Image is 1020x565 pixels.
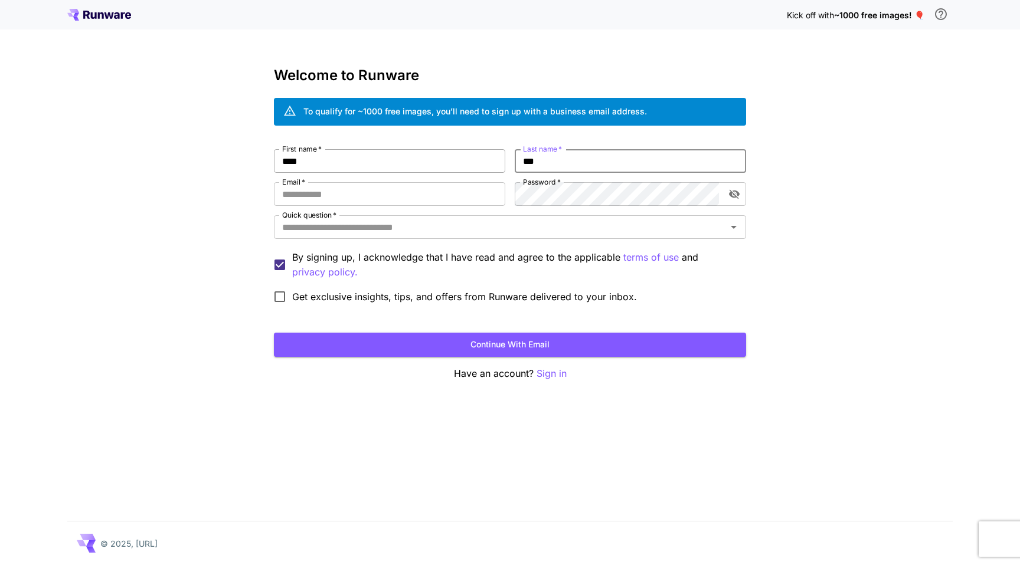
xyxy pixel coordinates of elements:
[292,250,737,280] p: By signing up, I acknowledge that I have read and agree to the applicable and
[523,177,561,187] label: Password
[537,366,567,381] button: Sign in
[282,144,322,154] label: First name
[282,177,305,187] label: Email
[282,210,336,220] label: Quick question
[274,67,746,84] h3: Welcome to Runware
[523,144,562,154] label: Last name
[834,10,924,20] span: ~1000 free images! 🎈
[303,105,647,117] div: To qualify for ~1000 free images, you’ll need to sign up with a business email address.
[623,250,679,265] p: terms of use
[274,333,746,357] button: Continue with email
[929,2,953,26] button: In order to qualify for free credit, you need to sign up with a business email address and click ...
[623,250,679,265] button: By signing up, I acknowledge that I have read and agree to the applicable and privacy policy.
[292,265,358,280] p: privacy policy.
[787,10,834,20] span: Kick off with
[725,219,742,235] button: Open
[724,183,745,205] button: toggle password visibility
[100,537,158,550] p: © 2025, [URL]
[274,366,746,381] p: Have an account?
[292,265,358,280] button: By signing up, I acknowledge that I have read and agree to the applicable terms of use and
[292,290,637,304] span: Get exclusive insights, tips, and offers from Runware delivered to your inbox.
